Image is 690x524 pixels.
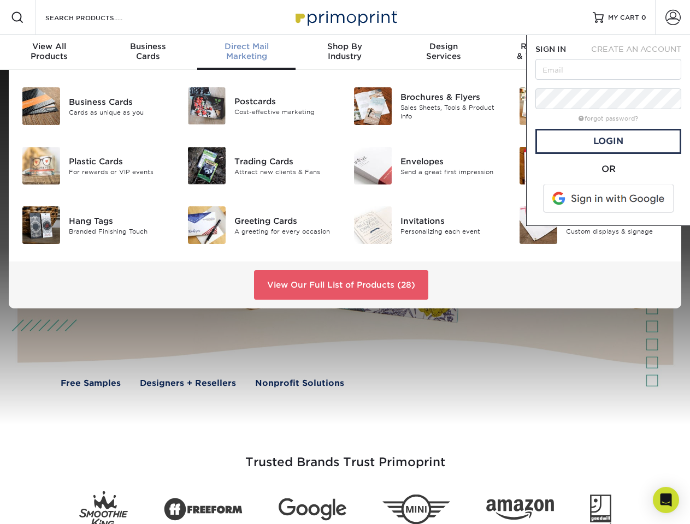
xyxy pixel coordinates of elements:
[641,14,646,21] span: 0
[254,270,428,300] a: View Our Full List of Products (28)
[394,35,493,70] a: DesignServices
[296,41,394,51] span: Shop By
[291,5,400,29] img: Primoprint
[394,41,493,51] span: Design
[98,41,197,61] div: Cards
[279,498,346,521] img: Google
[493,41,591,61] div: & Templates
[535,129,681,154] a: Login
[197,41,296,51] span: Direct Mail
[197,35,296,70] a: Direct MailMarketing
[535,163,681,176] div: OR
[44,11,151,24] input: SEARCH PRODUCTS.....
[535,59,681,80] input: Email
[535,45,566,53] span: SIGN IN
[98,41,197,51] span: Business
[493,35,591,70] a: Resources& Templates
[486,499,554,520] img: Amazon
[394,41,493,61] div: Services
[296,41,394,61] div: Industry
[98,35,197,70] a: BusinessCards
[296,35,394,70] a: Shop ByIndustry
[590,495,611,524] img: Goodwill
[591,45,681,53] span: CREATE AN ACCOUNT
[653,487,679,513] div: Open Intercom Messenger
[608,13,639,22] span: MY CART
[197,41,296,61] div: Marketing
[3,491,93,520] iframe: Google Customer Reviews
[493,41,591,51] span: Resources
[26,429,665,483] h3: Trusted Brands Trust Primoprint
[579,115,638,122] a: forgot password?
